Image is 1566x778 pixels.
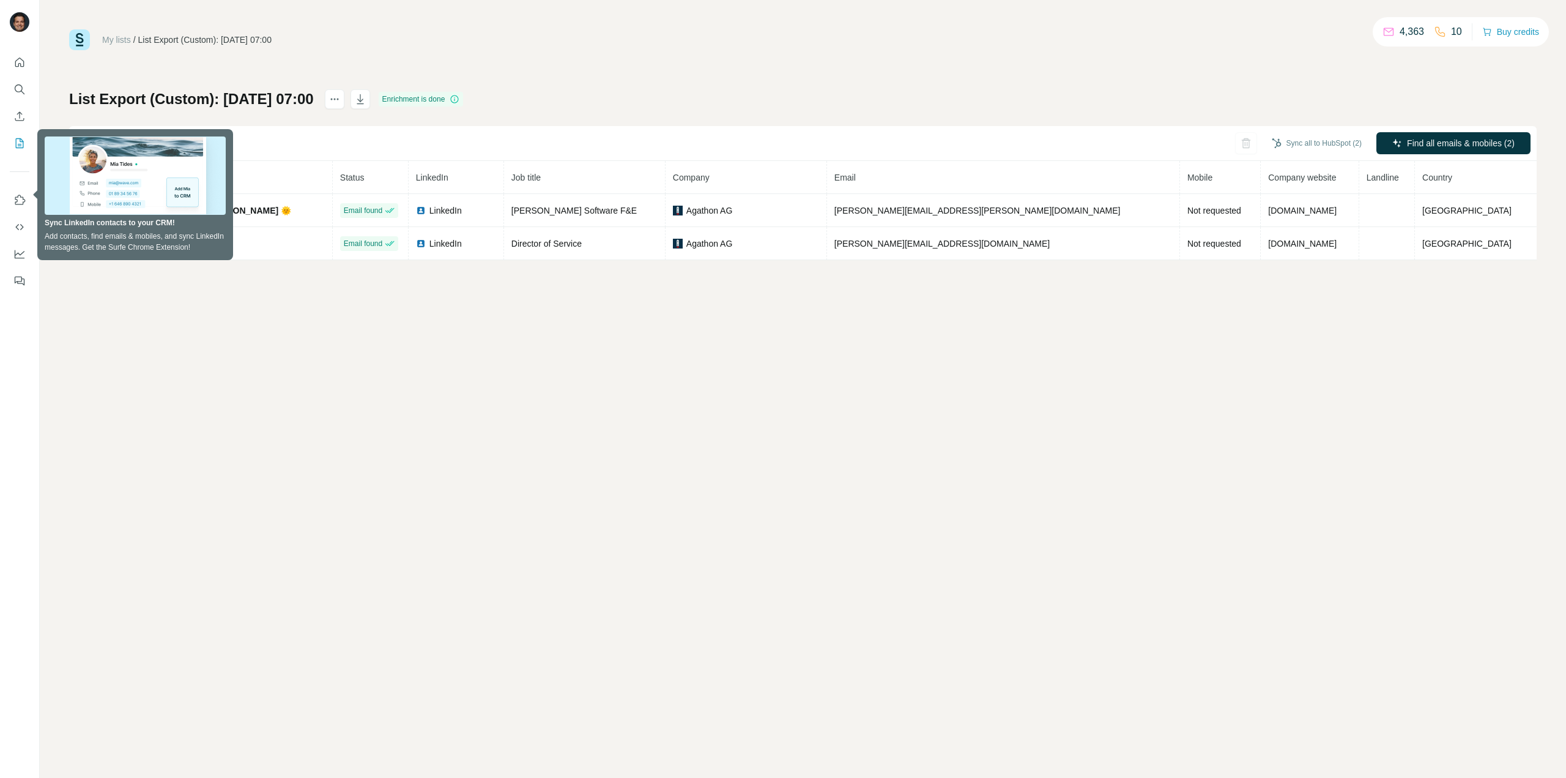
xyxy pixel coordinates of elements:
button: Buy credits [1482,23,1539,40]
button: My lists [10,132,29,154]
span: Company website [1268,173,1336,182]
button: Quick start [10,51,29,73]
span: [PERSON_NAME][EMAIL_ADDRESS][DOMAIN_NAME] [834,239,1050,249]
span: Country [1422,173,1452,182]
div: List Export (Custom): [DATE] 07:00 [138,34,272,46]
button: Find all emails & mobiles (2) [1376,132,1531,154]
span: Agathon AG [686,238,733,250]
img: LinkedIn logo [416,239,426,249]
span: Mobile [1187,173,1212,182]
img: Avatar [111,236,126,251]
button: actions [325,89,344,109]
button: Feedback [10,270,29,292]
span: Email found [344,205,382,216]
button: Search [10,78,29,100]
a: My lists [102,35,131,45]
button: Enrich CSV [10,105,29,127]
button: Sync all to HubSpot (2) [1263,134,1370,152]
span: Director of Service [511,239,582,249]
span: [DOMAIN_NAME] [1268,206,1337,215]
span: Landline [1367,173,1399,182]
div: Enrichment is done [379,92,464,107]
img: company-logo [673,206,683,215]
span: [GEOGRAPHIC_DATA] [1422,206,1512,215]
img: Avatar [10,12,29,32]
button: Use Surfe on LinkedIn [10,189,29,211]
span: Not requested [1187,239,1241,249]
span: Agathon AG [686,204,733,217]
span: LinkedIn [429,204,462,217]
img: Surfe Logo [69,29,90,50]
span: LinkedIn [429,238,462,250]
li: / [133,34,136,46]
span: Email [834,173,856,182]
span: [GEOGRAPHIC_DATA] [1422,239,1512,249]
span: Job title [511,173,541,182]
span: [DOMAIN_NAME] [1268,239,1337,249]
span: Status [340,173,365,182]
span: 2 Profiles [111,173,147,182]
button: Dashboard [10,243,29,265]
h1: List Export (Custom): [DATE] 07:00 [69,89,314,109]
span: [PERSON_NAME] Software F&E [511,206,637,215]
span: Email found [344,238,382,249]
span: Find all emails & mobiles (2) [1407,137,1515,149]
span: Not requested [1187,206,1241,215]
img: company-logo [673,239,683,249]
span: LinkedIn [416,173,448,182]
button: Use Surfe API [10,216,29,238]
img: LinkedIn logo [416,206,426,215]
p: 4,363 [1400,24,1424,39]
span: [PERSON_NAME][EMAIL_ADDRESS][PERSON_NAME][DOMAIN_NAME] [834,206,1121,215]
p: 10 [1451,24,1462,39]
img: Avatar [111,203,126,218]
span: Company [673,173,710,182]
span: [PERSON_NAME] [PERSON_NAME] 🌞 [132,204,291,217]
span: [PERSON_NAME] [132,238,204,250]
